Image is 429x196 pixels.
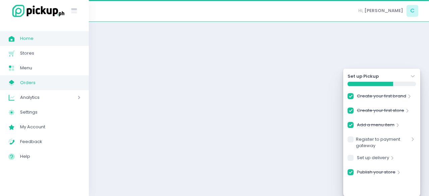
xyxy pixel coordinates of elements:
[357,169,395,178] a: Publish your store
[364,7,403,14] span: [PERSON_NAME]
[356,136,410,149] a: Register to payment gateway
[358,7,363,14] span: Hi,
[20,64,80,72] span: Menu
[8,4,65,18] img: logo
[20,49,80,58] span: Stores
[20,152,80,161] span: Help
[357,107,404,116] a: Create your first store
[348,73,379,80] strong: Set up Pickup
[20,78,80,87] span: Orders
[20,108,80,117] span: Settings
[407,5,418,17] span: C
[20,93,59,102] span: Analytics
[20,123,80,131] span: My Account
[357,93,406,102] a: Create your first brand
[357,154,389,164] a: Set up delivery
[20,34,80,43] span: Home
[20,137,80,146] span: Feedback
[357,122,394,131] a: Add a menu item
